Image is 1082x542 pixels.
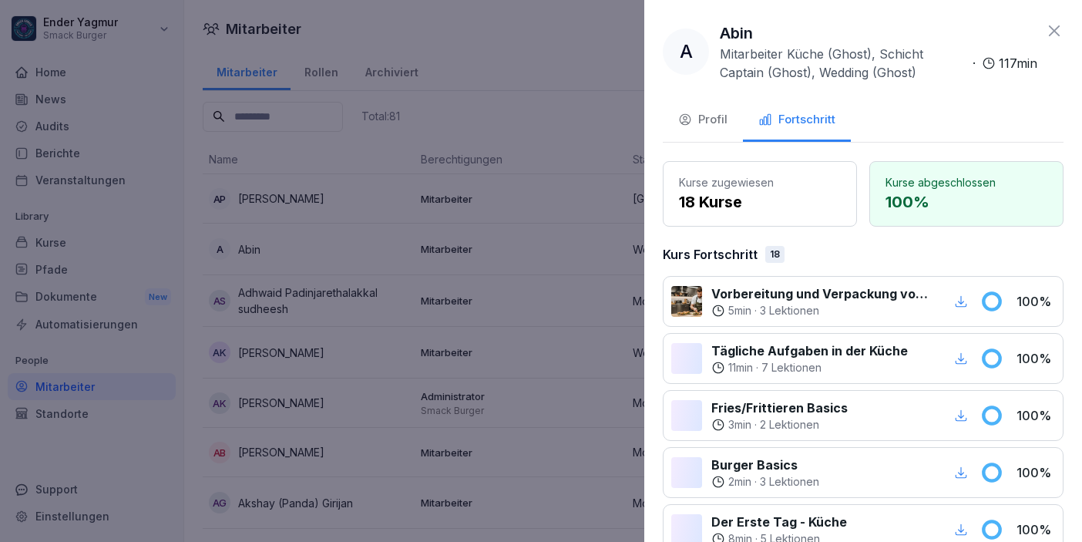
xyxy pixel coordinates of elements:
p: Burger Basics [711,456,819,474]
p: Der Erste Tag - Küche [711,513,847,531]
p: 100 % [1016,292,1055,311]
p: 3 Lektionen [760,303,819,318]
p: Tägliche Aufgaben in der Küche [711,342,908,360]
p: Kurse abgeschlossen [885,174,1047,190]
p: 2 Lektionen [760,417,819,433]
div: A [663,29,709,75]
p: Kurse zugewiesen [679,174,841,190]
div: Profil [678,111,727,129]
p: 100 % [1016,349,1055,368]
div: · [711,474,819,490]
p: 100 % [885,190,1047,214]
button: Fortschritt [743,100,851,142]
p: 100 % [1016,520,1055,539]
p: Abin [720,22,753,45]
p: Vorbereitung und Verpackung von Lieferaufträgen [711,284,932,303]
p: 11 min [728,360,753,375]
p: 117 min [999,54,1037,72]
p: Fries/Frittieren Basics [711,399,848,417]
div: · [720,45,1037,82]
div: · [711,303,932,318]
p: 2 min [728,474,751,490]
p: Kurs Fortschritt [663,245,758,264]
p: 3 min [728,417,751,433]
p: 5 min [728,303,751,318]
div: · [711,360,908,375]
p: 7 Lektionen [761,360,822,375]
p: 100 % [1016,463,1055,482]
div: Fortschritt [758,111,835,129]
p: 3 Lektionen [760,474,819,490]
p: 100 % [1016,406,1055,425]
div: · [711,417,848,433]
div: 18 [765,246,785,263]
p: Mitarbeiter Küche (Ghost), Schicht Captain (Ghost), Wedding (Ghost) [720,45,966,82]
button: Profil [663,100,743,142]
p: 18 Kurse [679,190,841,214]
